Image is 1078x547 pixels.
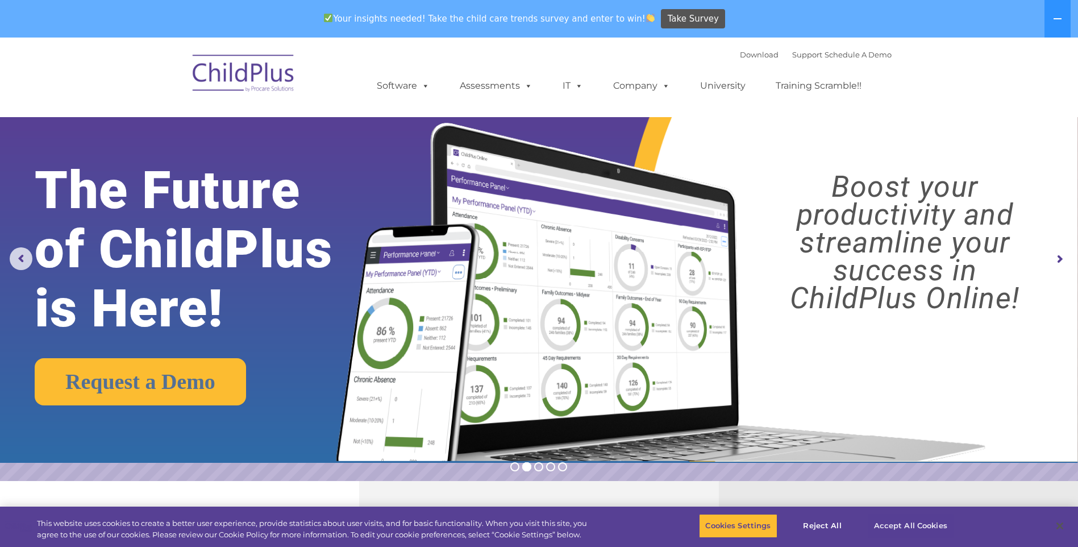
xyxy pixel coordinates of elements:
[740,50,892,59] font: |
[365,74,441,97] a: Software
[661,9,725,29] a: Take Survey
[646,14,655,22] img: 👏
[792,50,822,59] a: Support
[787,514,858,538] button: Reject All
[868,514,954,538] button: Accept All Cookies
[35,358,246,405] a: Request a Demo
[448,74,544,97] a: Assessments
[37,518,593,540] div: This website uses cookies to create a better user experience, provide statistics about user visit...
[825,50,892,59] a: Schedule A Demo
[699,514,777,538] button: Cookies Settings
[319,7,660,30] span: Your insights needed! Take the child care trends survey and enter to win!
[745,173,1065,312] rs-layer: Boost your productivity and streamline your success in ChildPlus Online!
[602,74,681,97] a: Company
[158,75,193,84] span: Last name
[668,9,719,29] span: Take Survey
[35,161,379,338] rs-layer: The Future of ChildPlus is Here!
[1047,513,1072,538] button: Close
[764,74,873,97] a: Training Scramble!!
[740,50,779,59] a: Download
[158,122,206,130] span: Phone number
[324,14,332,22] img: ✅
[187,47,301,103] img: ChildPlus by Procare Solutions
[689,74,757,97] a: University
[551,74,594,97] a: IT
